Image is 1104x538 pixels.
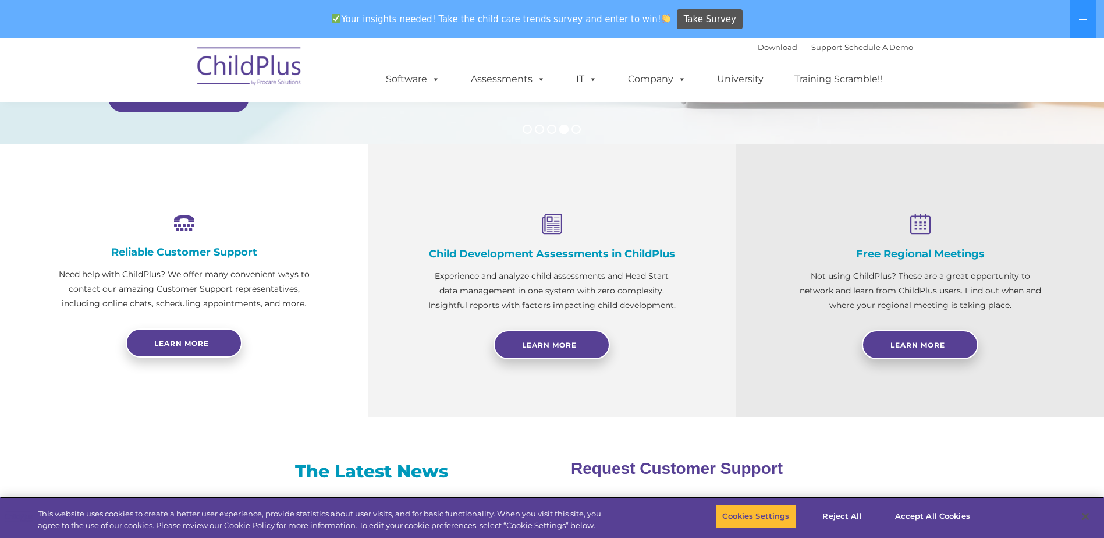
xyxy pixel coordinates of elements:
a: Download [758,43,797,52]
span: Learn More [890,341,945,349]
span: Phone number [162,125,211,133]
a: Training Scramble!! [783,68,894,91]
a: University [705,68,775,91]
font: | [758,43,913,52]
h4: Reliable Customer Support [58,246,310,259]
a: Software [374,68,452,91]
div: This website uses cookies to create a better user experience, provide statistics about user visit... [38,508,607,531]
span: Learn More [522,341,577,349]
h3: The Latest News [210,460,533,483]
a: Assessments [459,68,557,91]
button: Cookies Settings [716,504,796,529]
a: Support [811,43,842,52]
span: Last name [162,77,197,86]
a: Learn More [862,330,978,359]
p: Not using ChildPlus? These are a great opportunity to network and learn from ChildPlus users. Fin... [794,269,1046,313]
span: Your insights needed! Take the child care trends survey and enter to win! [327,8,676,30]
h4: Child Development Assessments in ChildPlus [426,247,677,260]
a: IT [565,68,609,91]
img: ✅ [332,14,340,23]
a: Learn more [126,328,242,358]
h4: Free Regional Meetings [794,247,1046,260]
a: Learn More [494,330,610,359]
span: Take Survey [684,9,736,30]
a: Schedule A Demo [844,43,913,52]
button: Reject All [806,504,879,529]
img: ChildPlus by Procare Solutions [191,39,308,97]
a: Company [616,68,698,91]
p: Need help with ChildPlus? We offer many convenient ways to contact our amazing Customer Support r... [58,267,310,311]
span: Learn more [154,339,209,348]
button: Accept All Cookies [889,504,977,529]
a: Take Survey [677,9,743,30]
img: 👏 [662,14,670,23]
button: Close [1073,504,1098,529]
p: Experience and analyze child assessments and Head Start data management in one system with zero c... [426,269,677,313]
